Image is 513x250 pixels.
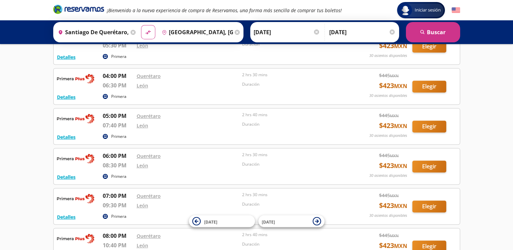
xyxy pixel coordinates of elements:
[137,193,161,199] a: Querétaro
[262,219,275,225] span: [DATE]
[103,121,133,129] p: 07:40 PM
[103,81,133,89] p: 06:30 PM
[394,162,407,170] small: MXN
[258,215,324,227] button: [DATE]
[57,232,94,245] img: RESERVAMOS
[137,242,148,249] a: León
[57,112,94,125] img: RESERVAMOS
[103,161,133,169] p: 08:30 PM
[57,192,94,205] img: RESERVAMOS
[369,173,407,179] p: 30 asientos disponibles
[394,82,407,90] small: MXN
[379,41,407,51] span: $ 423
[242,152,344,158] p: 2 hrs 30 mins
[137,82,148,89] a: León
[412,161,446,172] button: Elegir
[53,4,104,16] a: Brand Logo
[452,6,460,15] button: English
[242,241,344,247] p: Duración
[137,73,161,79] a: Querétaro
[57,213,76,221] button: Detalles
[394,242,407,250] small: MXN
[242,72,344,78] p: 2 hrs 30 mins
[242,161,344,167] p: Duración
[111,93,126,100] p: Primera
[369,213,407,218] p: 30 asientos disponibles
[103,241,133,249] p: 10:40 PM
[242,112,344,118] p: 2 hrs 40 mins
[137,113,161,119] a: Querétaro
[103,201,133,209] p: 09:30 PM
[55,24,129,41] input: Buscar Origen
[379,121,407,131] span: $ 423
[159,24,233,41] input: Buscar Destino
[242,81,344,87] p: Duración
[390,233,399,238] small: MXN
[390,113,399,118] small: MXN
[379,161,407,171] span: $ 423
[57,173,76,181] button: Detalles
[103,72,133,80] p: 04:00 PM
[57,54,76,61] button: Detalles
[412,7,443,14] span: Iniciar sesión
[379,72,399,79] span: $ 445
[412,201,446,212] button: Elegir
[329,24,396,41] input: Opcional
[242,232,344,238] p: 2 hrs 40 mins
[242,201,344,207] p: Duración
[379,81,407,91] span: $ 423
[189,215,255,227] button: [DATE]
[57,93,76,101] button: Detalles
[242,121,344,127] p: Duración
[137,202,148,209] a: León
[379,112,399,119] span: $ 445
[103,112,133,120] p: 05:00 PM
[390,73,399,78] small: MXN
[369,53,407,59] p: 30 asientos disponibles
[137,233,161,239] a: Querétaro
[137,42,148,49] a: León
[369,93,407,99] p: 30 asientos disponibles
[103,232,133,240] p: 08:00 PM
[394,202,407,210] small: MXN
[57,133,76,141] button: Detalles
[242,41,344,47] p: Duración
[204,219,217,225] span: [DATE]
[406,22,460,42] button: Buscar
[394,42,407,50] small: MXN
[390,153,399,158] small: MXN
[394,122,407,130] small: MXN
[379,201,407,211] span: $ 423
[137,122,148,129] a: León
[390,193,399,198] small: MXN
[107,7,342,14] em: ¡Bienvenido a la nueva experiencia de compra de Reservamos, una forma más sencilla de comprar tus...
[379,232,399,239] span: $ 445
[412,41,446,53] button: Elegir
[111,133,126,140] p: Primera
[254,24,320,41] input: Elegir Fecha
[57,72,94,85] img: RESERVAMOS
[57,152,94,165] img: RESERVAMOS
[242,192,344,198] p: 2 hrs 30 mins
[379,192,399,199] span: $ 445
[103,41,133,49] p: 05:30 PM
[412,81,446,92] button: Elegir
[103,192,133,200] p: 07:00 PM
[103,152,133,160] p: 06:00 PM
[111,54,126,60] p: Primera
[137,162,148,169] a: León
[137,153,161,159] a: Querétaro
[111,173,126,180] p: Primera
[379,152,399,159] span: $ 445
[111,213,126,220] p: Primera
[53,4,104,14] i: Brand Logo
[412,121,446,132] button: Elegir
[369,133,407,139] p: 30 asientos disponibles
